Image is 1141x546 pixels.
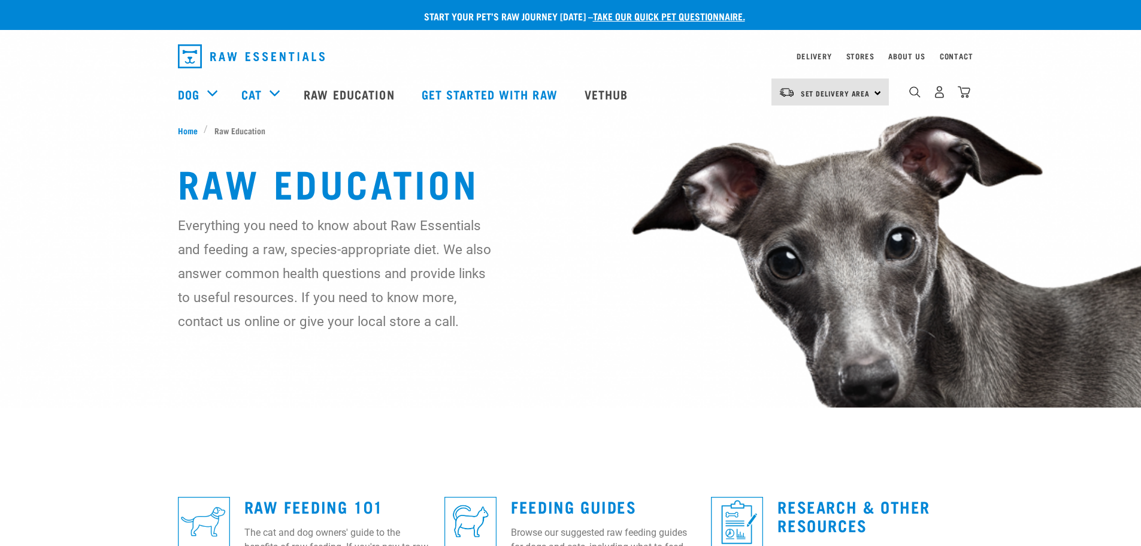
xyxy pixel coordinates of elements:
[178,213,492,333] p: Everything you need to know about Raw Essentials and feeding a raw, species-appropriate diet. We ...
[888,54,925,58] a: About Us
[292,70,409,118] a: Raw Education
[933,86,946,98] img: user.png
[801,91,870,95] span: Set Delivery Area
[593,13,745,19] a: take our quick pet questionnaire.
[244,502,383,511] a: Raw Feeding 101
[779,87,795,98] img: van-moving.png
[178,124,204,137] a: Home
[178,161,964,204] h1: Raw Education
[777,502,930,529] a: Research & Other Resources
[958,86,970,98] img: home-icon@2x.png
[178,124,964,137] nav: breadcrumbs
[178,44,325,68] img: Raw Essentials Logo
[909,86,921,98] img: home-icon-1@2x.png
[178,124,198,137] span: Home
[410,70,573,118] a: Get started with Raw
[940,54,973,58] a: Contact
[511,502,636,511] a: Feeding Guides
[168,40,973,73] nav: dropdown navigation
[178,85,199,103] a: Dog
[241,85,262,103] a: Cat
[797,54,831,58] a: Delivery
[846,54,874,58] a: Stores
[573,70,643,118] a: Vethub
